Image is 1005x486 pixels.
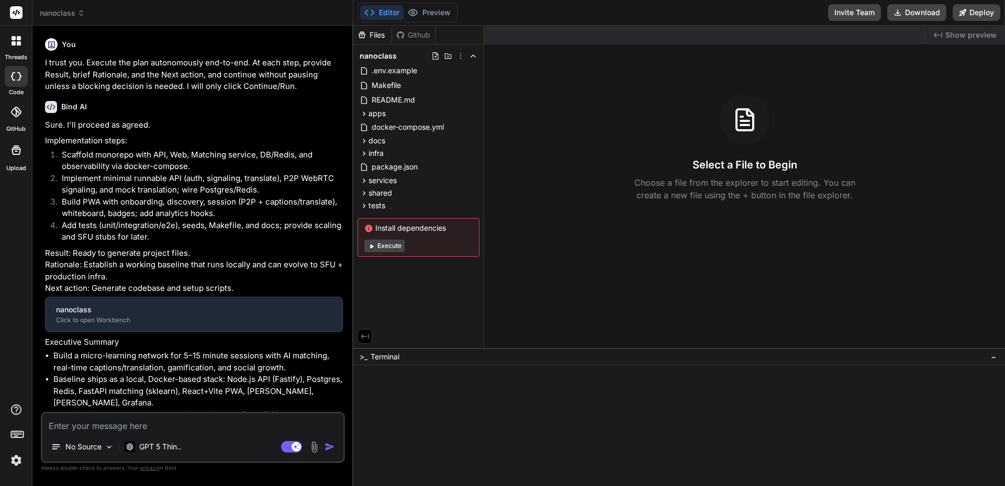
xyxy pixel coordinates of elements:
[140,465,159,471] span: privacy
[991,352,997,362] span: −
[371,79,402,92] span: Makefile
[45,247,343,295] p: Result: Ready to generate project files. Rationale: Establish a working baseline that runs locall...
[6,164,26,173] label: Upload
[953,4,1000,21] button: Deploy
[371,94,416,106] span: README.md
[368,148,384,159] span: infra
[371,161,419,173] span: package.json
[53,409,343,433] li: Realtime via P2P WebRTC with WS signaling; SFU (ion-sfu) integration path stubbed for scale-up.
[325,442,335,452] img: icon
[360,5,404,20] button: Editor
[61,101,87,112] h6: Bind AI
[368,135,385,146] span: docs
[371,64,418,77] span: .env.example
[139,442,181,452] p: GPT 5 Thin..
[45,336,343,348] p: Executive Summary
[53,220,343,243] li: Add tests (unit/integration/e2e), seeds, Makefile, and docs; provide scaling and SFU stubs for la...
[368,175,397,186] span: services
[9,88,24,97] label: code
[368,108,386,119] span: apps
[371,352,399,362] span: Terminal
[7,451,25,469] img: settings
[353,30,392,40] div: Files
[945,30,997,40] span: Show preview
[45,57,343,93] p: I trust you. Execute the plan autonomously end-to-end. At each step, provide Result, brief Ration...
[53,149,343,173] li: Scaffold monorepo with API, Web, Matching service, DB/Redis, and observability via docker-compose.
[45,119,343,131] p: Sure. I'll proceed as agreed.
[56,304,331,315] div: nanoclass
[392,30,435,40] div: Github
[828,4,881,21] button: Invite Team
[360,352,367,362] span: >_
[53,374,343,409] li: Baseline ships as a local, Docker-based stack: Node.js API (Fastify), Postgres, Redis, FastAPI ma...
[53,350,343,374] li: Build a micro-learning network for 5–15 minute sessions with AI matching, real-time captions/tran...
[308,441,320,453] img: attachment
[368,200,385,211] span: tests
[5,53,27,62] label: threads
[404,5,455,20] button: Preview
[125,442,135,451] img: GPT 5 Thinking Low
[989,348,999,365] button: −
[628,176,862,201] p: Choose a file from the explorer to start editing. You can create a new file using the + button in...
[364,240,405,252] button: Execute
[65,442,102,452] p: No Source
[41,463,345,473] p: Always double-check its answers. Your in Bind
[56,316,331,324] div: Click to open Workbench
[6,125,26,133] label: GitHub
[45,135,343,147] p: Implementation steps:
[62,39,76,50] h6: You
[364,223,473,233] span: Install dependencies
[371,121,445,133] span: docker-compose.yml
[53,173,343,196] li: Implement minimal runnable API (auth, signaling, translate), P2P WebRTC signaling, and mock trans...
[693,157,797,172] h3: Select a File to Begin
[105,443,114,451] img: Pick Models
[40,8,85,18] span: nanoclass
[360,51,397,61] span: nanoclass
[887,4,946,21] button: Download
[53,196,343,220] li: Build PWA with onboarding, discovery, session (P2P + captions/translate), whiteboard, badges; add...
[46,297,342,332] button: nanoclassClick to open Workbench
[368,188,392,198] span: shared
